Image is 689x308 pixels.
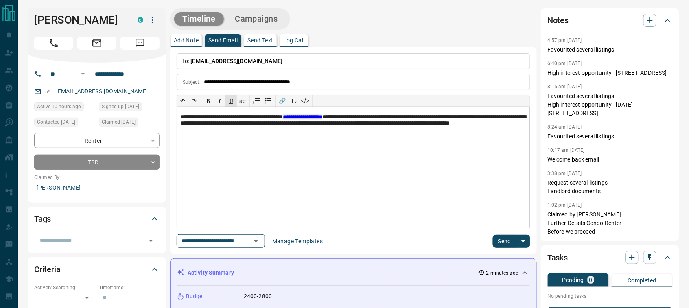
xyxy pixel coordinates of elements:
div: TBD [34,155,160,170]
div: Tasks [547,248,673,267]
h2: Criteria [34,263,61,276]
p: Send Text [247,37,273,43]
button: 𝐁 [203,95,214,107]
button: 𝐔 [225,95,237,107]
span: Message [120,37,160,50]
p: 8:24 am [DATE] [547,124,582,130]
a: [EMAIL_ADDRESS][DOMAIN_NAME] [56,88,148,94]
div: Criteria [34,260,160,279]
p: 2 minutes ago [486,269,518,277]
div: Renter [34,133,160,148]
span: Call [34,37,73,50]
span: Claimed [DATE] [102,118,136,126]
p: 3:38 pm [DATE] [547,170,582,176]
p: Add Note [174,37,199,43]
button: Send [493,235,517,248]
p: Completed [628,277,656,283]
div: Tue May 10 2022 [99,102,160,114]
p: Welcome back email [547,155,673,164]
button: Manage Templates [267,235,328,248]
button: Open [250,236,262,247]
div: Tue Jul 01 2025 [34,118,95,129]
div: split button [493,235,531,248]
p: Claimed By: [34,174,160,181]
p: Pending [562,277,584,283]
p: Subject: [183,79,201,86]
div: Sat Aug 16 2025 [34,102,95,114]
p: No pending tasks [547,290,673,302]
button: T̲ₓ [288,95,300,107]
p: Favourited several listings [547,132,673,141]
button: ↷ [188,95,200,107]
button: </> [300,95,311,107]
p: 2400-2800 [244,292,272,301]
p: Budget [186,292,205,301]
p: Actively Searching: [34,284,95,291]
button: Timeline [174,12,224,26]
svg: Email Verified [45,89,50,94]
button: 🔗 [277,95,288,107]
p: Request several listings Landlord documents [547,179,673,196]
p: 0 [589,277,593,283]
p: 10:17 am [DATE] [547,147,585,153]
button: Open [145,235,157,247]
p: Activity Summary [188,269,234,277]
button: Campaigns [227,12,286,26]
p: Favourited several listings High interest opportunity - [DATE][STREET_ADDRESS] [547,92,673,118]
p: [PERSON_NAME] [34,181,160,194]
p: Log Call [283,37,305,43]
div: Activity Summary2 minutes ago [177,265,530,280]
s: ab [239,98,246,104]
p: High interest opportunity - [STREET_ADDRESS] [547,69,673,77]
p: 6:40 pm [DATE] [547,61,582,66]
p: Timeframe: [99,284,160,291]
span: Contacted [DATE] [37,118,75,126]
span: Signed up [DATE] [102,103,139,111]
button: ↶ [177,95,188,107]
h2: Notes [547,14,569,27]
p: Favourited several listings [547,46,673,54]
div: Tue May 10 2022 [99,118,160,129]
button: Bullet list [262,95,274,107]
p: To: [177,53,530,69]
h2: Tasks [547,251,568,264]
p: 1:02 pm [DATE] [547,202,582,208]
button: ab [237,95,248,107]
p: Claimed by [PERSON_NAME] Further Details Condo Renter Before we proceed [547,210,673,236]
span: [EMAIL_ADDRESS][DOMAIN_NAME] [191,58,283,64]
div: Tags [34,209,160,229]
p: 4:57 pm [DATE] [547,37,582,43]
p: Send Email [208,37,238,43]
p: 8:15 am [DATE] [547,84,582,90]
h1: [PERSON_NAME] [34,13,125,26]
div: Notes [547,11,673,30]
button: Open [78,69,88,79]
div: condos.ca [138,17,143,23]
h2: Tags [34,212,51,225]
span: Active 10 hours ago [37,103,81,111]
button: Numbered list [251,95,262,107]
span: 𝐔 [229,98,233,104]
button: 𝑰 [214,95,225,107]
span: Email [77,37,116,50]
